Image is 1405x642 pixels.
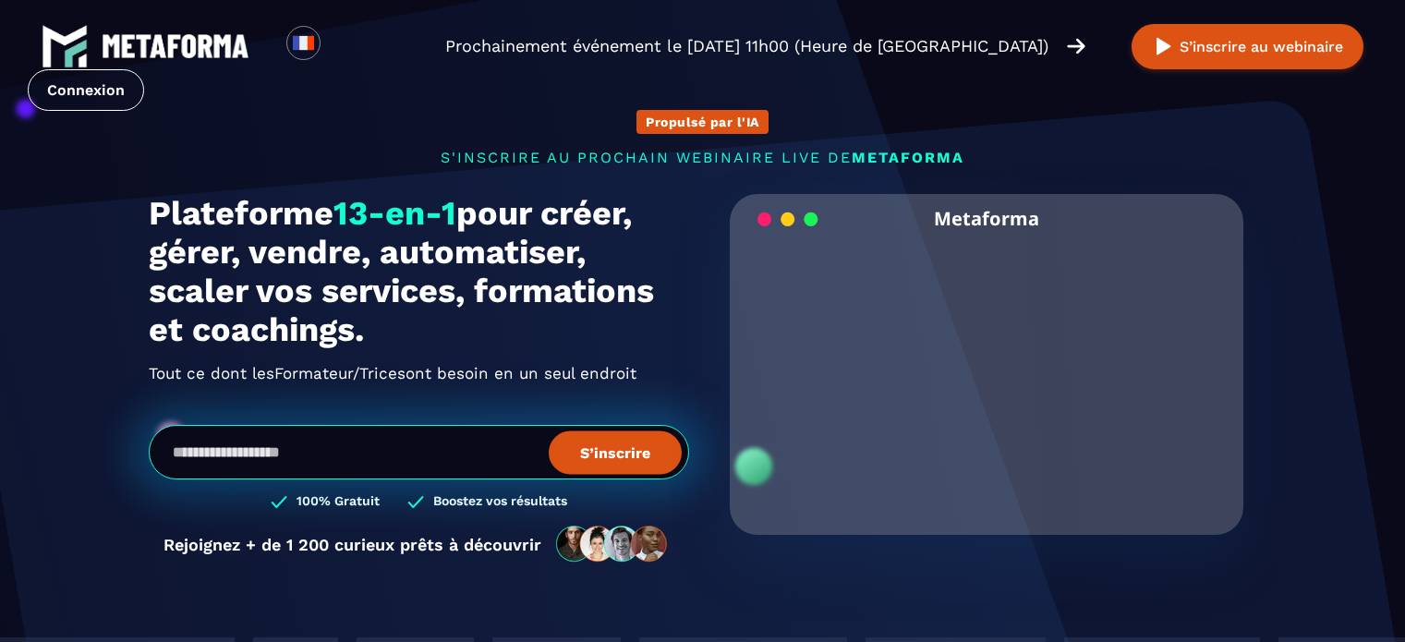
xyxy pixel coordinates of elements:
img: logo [42,23,88,69]
img: logo [102,34,249,58]
p: s'inscrire au prochain webinaire live de [149,149,1257,166]
img: checked [271,493,287,511]
img: fr [292,31,315,55]
p: Prochainement événement le [DATE] 11h00 (Heure de [GEOGRAPHIC_DATA]) [445,33,1048,59]
h1: Plateforme pour créer, gérer, vendre, automatiser, scaler vos services, formations et coachings. [149,194,689,349]
img: arrow-right [1067,36,1085,56]
button: S’inscrire au webinaire [1132,24,1363,69]
h3: Boostez vos résultats [433,493,567,511]
h2: Metaforma [934,194,1039,243]
img: community-people [551,525,674,563]
span: METAFORMA [852,149,964,166]
p: Rejoignez + de 1 200 curieux prêts à découvrir [164,535,541,554]
div: Search for option [321,26,366,67]
span: 13-en-1 [333,194,456,233]
img: loading [757,211,818,228]
img: play [1152,35,1175,58]
a: Connexion [28,69,144,111]
video: Your browser does not support the video tag. [744,243,1230,486]
input: Search for option [336,35,350,57]
img: checked [407,493,424,511]
h3: 100% Gratuit [297,493,380,511]
h2: Tout ce dont les ont besoin en un seul endroit [149,358,689,388]
span: Formateur/Trices [274,358,406,388]
button: S’inscrire [549,430,682,474]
